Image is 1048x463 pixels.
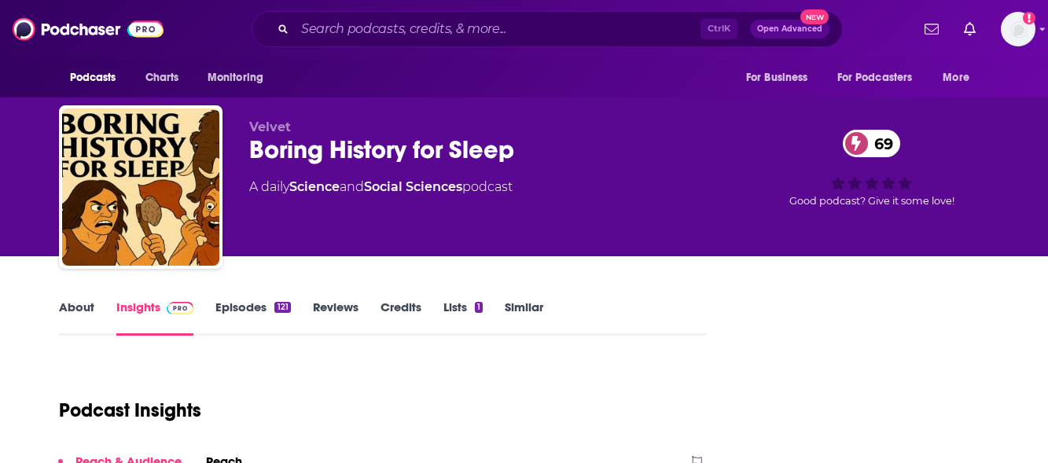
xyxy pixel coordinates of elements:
[215,299,290,336] a: Episodes121
[289,179,340,194] a: Science
[381,299,421,336] a: Credits
[735,63,828,93] button: open menu
[208,67,263,89] span: Monitoring
[701,19,737,39] span: Ctrl K
[943,67,969,89] span: More
[837,67,913,89] span: For Podcasters
[59,399,201,422] h1: Podcast Insights
[70,67,116,89] span: Podcasts
[116,299,194,336] a: InsightsPodchaser Pro
[827,63,936,93] button: open menu
[800,9,829,24] span: New
[59,63,137,93] button: open menu
[1001,12,1035,46] img: User Profile
[135,63,189,93] a: Charts
[252,11,843,47] div: Search podcasts, credits, & more...
[340,179,364,194] span: and
[843,130,901,157] a: 69
[13,14,164,44] img: Podchaser - Follow, Share and Rate Podcasts
[1023,12,1035,24] svg: Add a profile image
[757,25,822,33] span: Open Advanced
[249,178,513,197] div: A daily podcast
[750,20,829,39] button: Open AdvancedNew
[505,299,543,336] a: Similar
[475,302,483,313] div: 1
[197,63,284,93] button: open menu
[62,108,219,266] img: Boring History for Sleep
[167,302,194,314] img: Podchaser Pro
[1001,12,1035,46] button: Show profile menu
[364,179,462,194] a: Social Sciences
[313,299,359,336] a: Reviews
[145,67,179,89] span: Charts
[443,299,483,336] a: Lists1
[754,119,990,217] div: 69Good podcast? Give it some love!
[958,16,982,42] a: Show notifications dropdown
[789,195,954,207] span: Good podcast? Give it some love!
[746,67,808,89] span: For Business
[1001,12,1035,46] span: Logged in as hconnor
[295,17,701,42] input: Search podcasts, credits, & more...
[274,302,290,313] div: 121
[859,130,901,157] span: 69
[918,16,945,42] a: Show notifications dropdown
[59,299,94,336] a: About
[249,119,291,134] span: Velvet
[932,63,989,93] button: open menu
